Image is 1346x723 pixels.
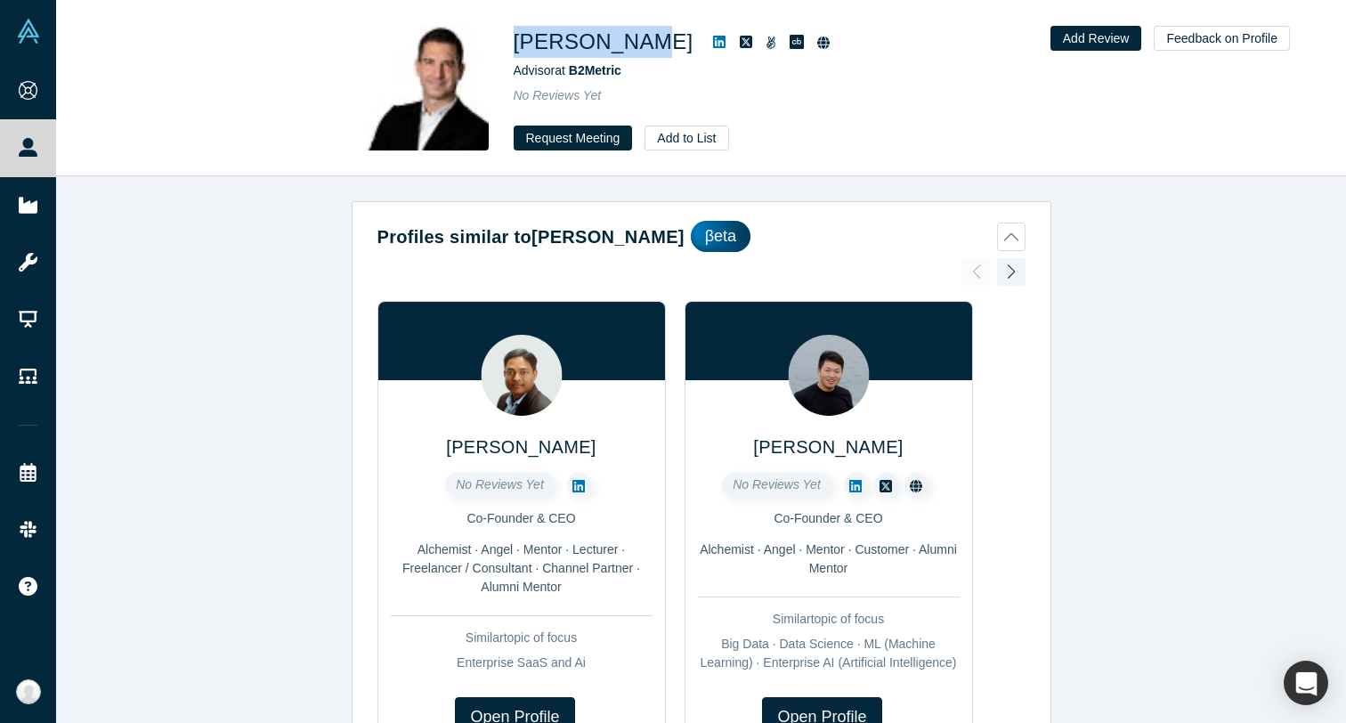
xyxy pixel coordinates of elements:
[514,63,621,77] span: Advisor at
[466,511,575,525] span: Co-Founder & CEO
[701,637,957,670] span: Big Data · Data Science · ML (Machine Learning) · Enterprise AI (Artificial Intelligence)
[1050,26,1142,51] button: Add Review
[788,335,869,416] img: Chaoyu Yang's Profile Image
[377,221,1026,252] button: Profiles similar to[PERSON_NAME]βeta
[514,126,633,150] button: Request Meeting
[691,221,750,252] div: βeta
[514,88,602,102] span: No Reviews Yet
[377,223,685,250] h2: Profiles similar to [PERSON_NAME]
[569,63,621,77] a: B2Metric
[364,26,489,150] img: Jon Ozdoruk's Profile Image
[1154,26,1290,51] button: Feedback on Profile
[391,629,653,647] div: Similar topic of focus
[514,26,693,58] h1: [PERSON_NAME]
[446,437,596,457] a: [PERSON_NAME]
[481,335,562,416] img: Arvindh Lalam's Profile Image
[753,437,903,457] a: [PERSON_NAME]
[774,511,882,525] span: Co-Founder & CEO
[16,19,41,44] img: Alchemist Vault Logo
[645,126,728,150] button: Add to List
[16,679,41,704] img: F E's Account
[456,477,544,491] span: No Reviews Yet
[698,610,960,629] div: Similar topic of focus
[457,655,586,670] span: Enterprise SaaS and Ai
[698,540,960,578] div: Alchemist · Angel · Mentor · Customer · Alumni Mentor
[733,477,821,491] span: No Reviews Yet
[391,540,653,597] div: Alchemist · Angel · Mentor · Lecturer · Freelancer / Consultant · Channel Partner · Alumni Mentor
